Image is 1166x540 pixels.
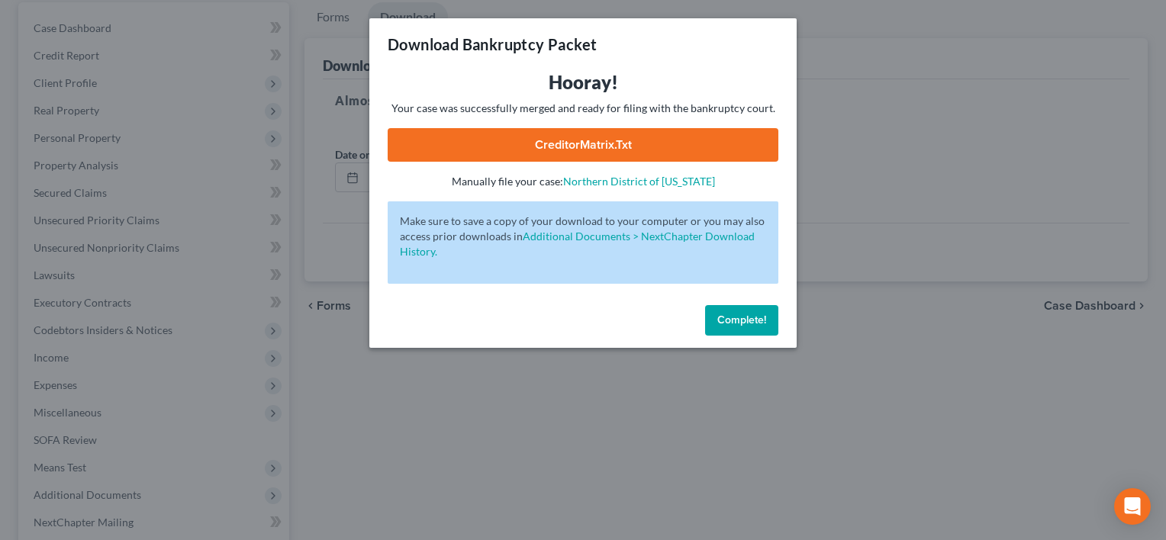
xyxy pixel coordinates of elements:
p: Manually file your case: [388,174,778,189]
button: Complete! [705,305,778,336]
p: Your case was successfully merged and ready for filing with the bankruptcy court. [388,101,778,116]
h3: Hooray! [388,70,778,95]
a: Additional Documents > NextChapter Download History. [400,230,755,258]
div: Open Intercom Messenger [1114,488,1151,525]
p: Make sure to save a copy of your download to your computer or you may also access prior downloads in [400,214,766,259]
a: CreditorMatrix.txt [388,128,778,162]
h3: Download Bankruptcy Packet [388,34,597,55]
span: Complete! [717,313,766,326]
a: Northern District of [US_STATE] [563,175,715,188]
